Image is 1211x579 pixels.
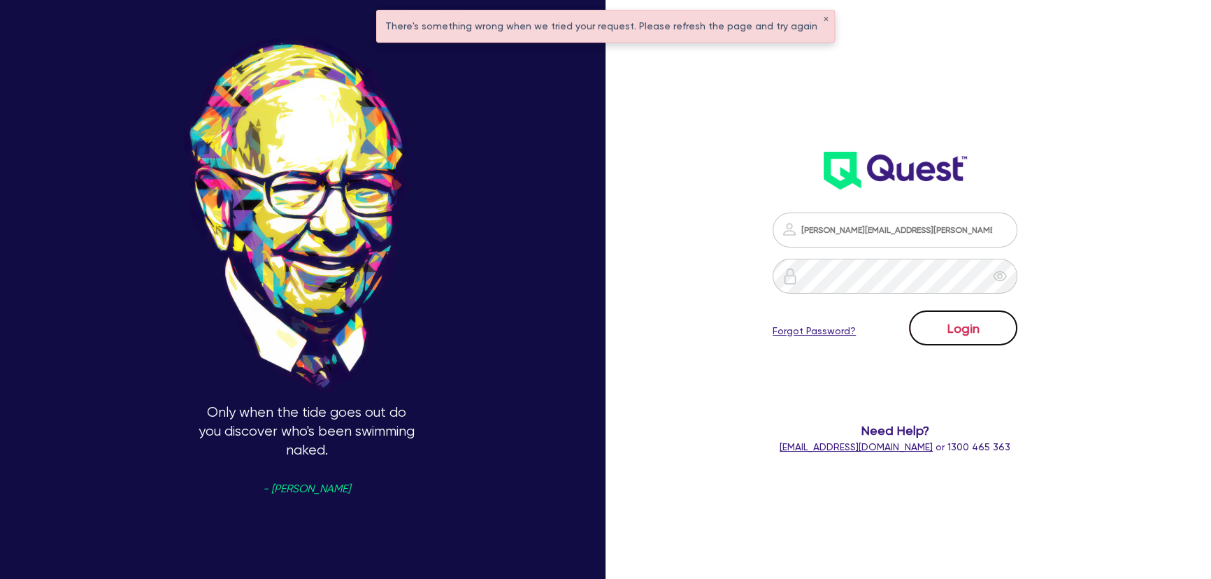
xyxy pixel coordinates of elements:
input: Email address [773,213,1017,248]
span: Need Help? [735,421,1055,440]
span: - [PERSON_NAME] [263,484,350,494]
a: [EMAIL_ADDRESS][DOMAIN_NAME] [780,441,933,452]
div: There's something wrong when we tried your request. Please refresh the page and try again [377,10,834,42]
span: eye [993,269,1007,283]
img: icon-password [782,268,798,285]
a: Forgot Password? [773,324,856,338]
button: Login [909,310,1017,345]
button: ✕ [823,16,829,23]
img: wH2k97JdezQIQAAAABJRU5ErkJggg== [824,152,967,190]
img: icon-password [781,221,798,238]
span: or 1300 465 363 [780,441,1010,452]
